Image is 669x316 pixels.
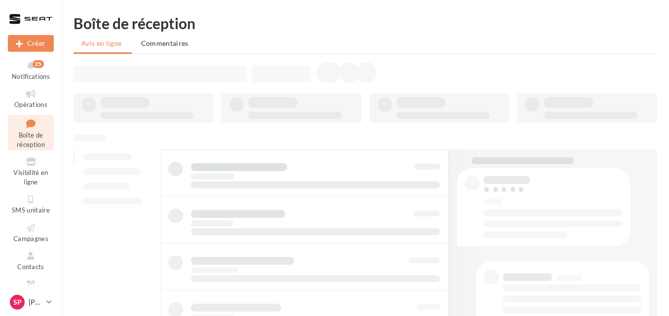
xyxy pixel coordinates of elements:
[8,220,54,245] a: Campagnes
[8,115,54,151] a: Boîte de réception
[8,248,54,273] a: Contacts
[17,263,44,271] span: Contacts
[29,297,42,307] p: [PERSON_NAME]
[8,277,54,301] a: Médiathèque
[8,192,54,216] a: SMS unitaire
[14,101,47,108] span: Opérations
[8,154,54,188] a: Visibilité en ligne
[8,35,54,52] div: Nouvelle campagne
[12,72,50,80] span: Notifications
[8,293,54,312] a: Sp [PERSON_NAME]
[141,39,188,47] span: Commentaires
[8,35,54,52] button: Créer
[13,169,48,186] span: Visibilité en ligne
[8,86,54,110] a: Opérations
[17,131,45,148] span: Boîte de réception
[33,60,44,68] div: 25
[12,206,50,214] span: SMS unitaire
[13,297,22,307] span: Sp
[13,235,48,243] span: Campagnes
[74,16,657,31] div: Boîte de réception
[8,58,54,82] button: Notifications 25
